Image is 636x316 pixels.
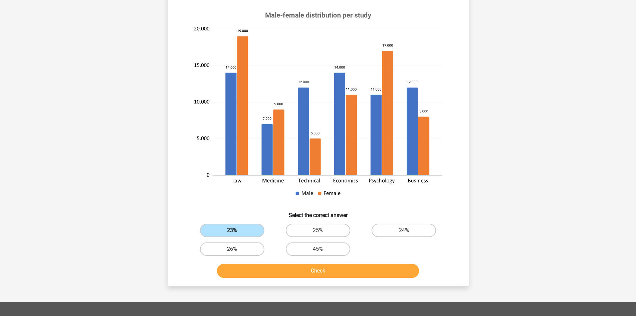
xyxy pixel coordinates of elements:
label: 23% [200,224,264,237]
label: 45% [286,242,350,256]
label: 24% [372,224,436,237]
label: 25% [286,224,350,237]
button: Check [217,264,419,278]
h6: Select the correct answer [178,207,458,218]
label: 26% [200,242,264,256]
